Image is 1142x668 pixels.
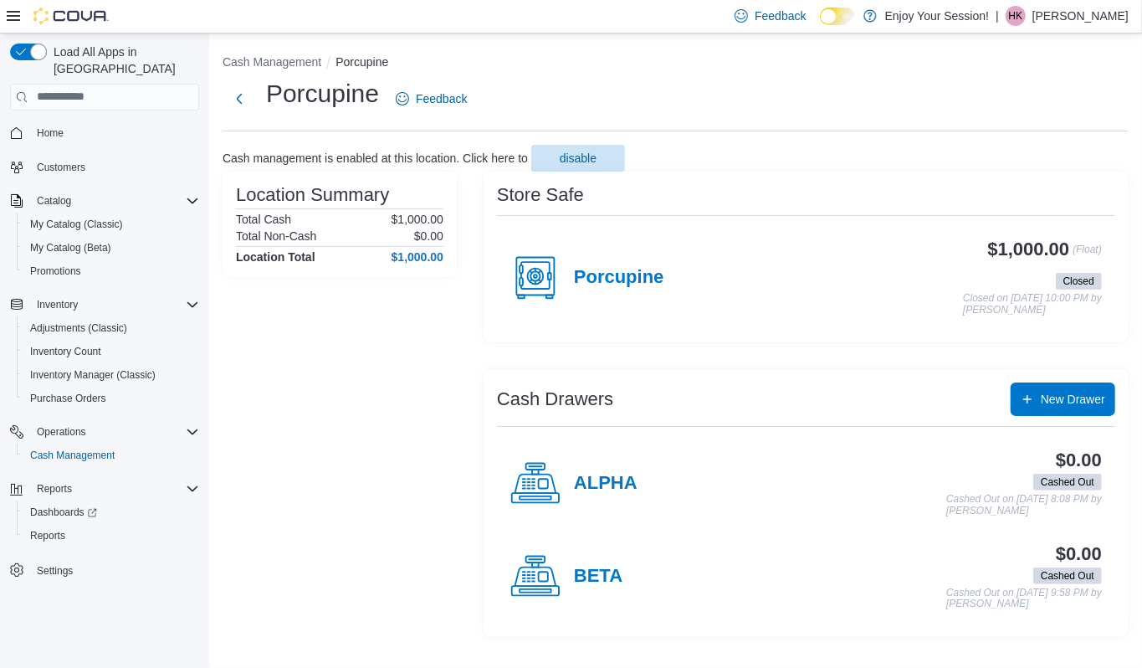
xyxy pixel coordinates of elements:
a: Dashboards [23,502,104,522]
span: Reports [37,482,72,496]
span: Adjustments (Classic) [23,318,199,338]
span: Catalog [37,194,71,208]
span: disable [560,150,597,167]
img: Cova [33,8,109,24]
button: Reports [17,524,206,547]
a: Home [30,123,70,143]
span: Settings [37,564,73,578]
a: My Catalog (Beta) [23,238,118,258]
span: Inventory Count [30,345,101,358]
span: Dashboards [23,502,199,522]
a: Settings [30,561,79,581]
button: Inventory [3,293,206,316]
h6: Total Non-Cash [236,229,317,243]
a: Reports [23,526,72,546]
span: Settings [30,559,199,580]
h3: Cash Drawers [497,389,613,409]
span: Inventory Manager (Classic) [23,365,199,385]
button: Catalog [3,189,206,213]
nav: Complex example [10,114,199,626]
a: Customers [30,157,92,177]
p: Cashed Out on [DATE] 9:58 PM by [PERSON_NAME] [946,588,1102,610]
p: Enjoy Your Session! [885,6,990,26]
button: Next [223,82,256,116]
button: Promotions [17,259,206,283]
button: Catalog [30,191,78,211]
a: Inventory Count [23,342,108,362]
span: My Catalog (Beta) [23,238,199,258]
span: Inventory Count [23,342,199,362]
h1: Porcupine [266,77,379,110]
button: Settings [3,558,206,582]
span: Closed [1056,273,1102,290]
span: Promotions [23,261,199,281]
span: Inventory [37,298,78,311]
button: Purchase Orders [17,387,206,410]
span: Adjustments (Classic) [30,321,127,335]
span: Promotions [30,265,81,278]
button: Reports [3,477,206,501]
p: | [996,6,999,26]
button: Home [3,121,206,145]
button: Reports [30,479,79,499]
h4: Porcupine [574,267,664,289]
button: Adjustments (Classic) [17,316,206,340]
span: My Catalog (Classic) [30,218,123,231]
span: Inventory [30,295,199,315]
span: Cash Management [30,449,115,462]
input: Dark Mode [820,8,855,25]
a: Purchase Orders [23,388,113,409]
h4: ALPHA [574,473,638,495]
span: Cashed Out [1033,568,1102,584]
button: Porcupine [335,55,388,69]
span: Cashed Out [1041,475,1094,490]
a: My Catalog (Classic) [23,214,130,234]
h6: Total Cash [236,213,291,226]
div: Harpreet Kaur [1006,6,1026,26]
span: Dashboards [30,506,97,519]
button: My Catalog (Beta) [17,236,206,259]
p: $1,000.00 [392,213,443,226]
span: Feedback [416,90,467,107]
span: Feedback [755,8,806,24]
span: My Catalog (Beta) [30,241,111,254]
button: My Catalog (Classic) [17,213,206,236]
span: Customers [37,161,85,174]
button: Inventory [30,295,84,315]
span: Closed [1063,274,1094,289]
span: My Catalog (Classic) [23,214,199,234]
a: Adjustments (Classic) [23,318,134,338]
span: Home [30,122,199,143]
span: Reports [30,529,65,542]
p: (Float) [1073,239,1102,270]
p: Cashed Out on [DATE] 8:08 PM by [PERSON_NAME] [946,494,1102,516]
span: Operations [30,422,199,442]
span: Cash Management [23,445,199,465]
span: Reports [30,479,199,499]
h3: Location Summary [236,185,389,205]
span: New Drawer [1041,391,1105,408]
span: Cashed Out [1033,474,1102,491]
h3: Store Safe [497,185,584,205]
span: Catalog [30,191,199,211]
a: Feedback [389,82,474,116]
nav: An example of EuiBreadcrumbs [223,54,1129,74]
h3: $0.00 [1056,544,1102,564]
h4: BETA [574,566,622,588]
button: Inventory Manager (Classic) [17,363,206,387]
a: Cash Management [23,445,121,465]
span: Inventory Manager (Classic) [30,368,156,382]
span: Reports [23,526,199,546]
p: Cash management is enabled at this location. Click here to [223,152,528,165]
button: New Drawer [1011,383,1115,416]
button: disable [531,145,625,172]
button: Cash Management [223,55,321,69]
span: Operations [37,425,86,439]
a: Dashboards [17,501,206,524]
h3: $0.00 [1056,450,1102,470]
h4: $1,000.00 [392,250,443,264]
span: Home [37,126,64,140]
h3: $1,000.00 [988,239,1070,259]
button: Inventory Count [17,340,206,363]
a: Promotions [23,261,88,281]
